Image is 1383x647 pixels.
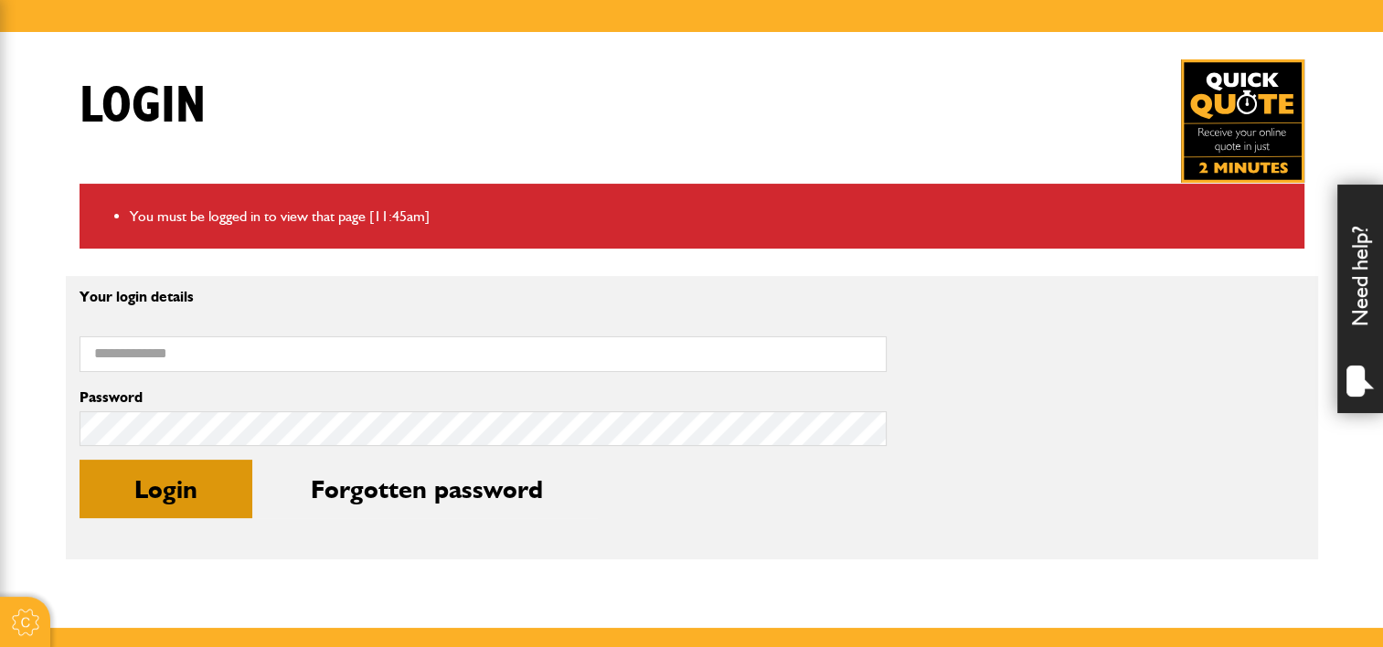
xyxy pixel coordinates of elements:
button: Forgotten password [256,460,598,518]
h1: Login [80,76,206,137]
button: Login [80,460,252,518]
p: Your login details [80,290,887,304]
li: You must be logged in to view that page [11:45am] [130,205,1291,228]
img: Quick Quote [1181,59,1304,183]
a: Get your insurance quote in just 2-minutes [1181,59,1304,183]
label: Password [80,390,887,405]
div: Need help? [1337,185,1383,413]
